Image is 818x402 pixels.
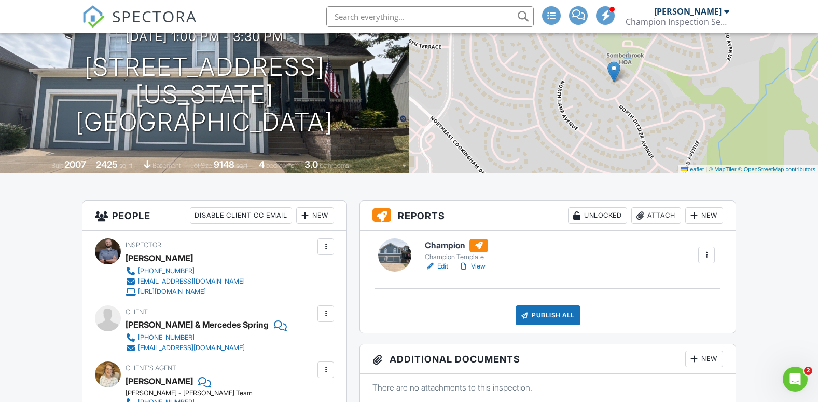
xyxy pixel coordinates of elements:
span: Client [126,308,148,316]
iframe: Intercom live chat [783,367,808,392]
a: © MapTiler [709,166,737,172]
a: [PHONE_NUMBER] [126,266,245,276]
input: Search everything... [326,6,534,27]
a: Champion Champion Template [425,239,490,262]
div: 9148 [214,159,234,170]
a: [EMAIL_ADDRESS][DOMAIN_NAME] [126,276,245,287]
p: There are no attachments to this inspection. [372,382,723,393]
div: New [685,351,723,367]
h3: People [82,201,347,231]
div: [PERSON_NAME] [126,373,193,389]
div: Disable Client CC Email [190,207,292,224]
span: Lot Size [190,162,212,169]
div: [EMAIL_ADDRESS][DOMAIN_NAME] [138,344,245,352]
span: SPECTORA [112,5,197,27]
h3: [DATE] 1:00 pm - 3:30 pm [126,30,284,44]
span: bedrooms [266,162,295,169]
div: [PERSON_NAME] & Mercedes Spring [126,317,269,332]
span: sq.ft. [236,162,249,169]
span: Built [51,162,63,169]
div: [PERSON_NAME] [126,250,193,266]
a: Leaflet [681,166,704,172]
h1: [STREET_ADDRESS] [US_STATE][GEOGRAPHIC_DATA] [17,53,393,136]
div: Unlocked [568,207,627,224]
a: Edit [425,261,448,272]
a: [URL][DOMAIN_NAME] [126,287,245,297]
a: [PHONE_NUMBER] [126,332,279,343]
span: Client's Agent [126,364,176,372]
span: | [705,166,707,172]
span: 2 [804,367,812,375]
div: 4 [259,159,265,170]
div: 2425 [96,159,118,170]
h3: Reports [360,201,736,231]
span: bathrooms [320,162,349,169]
div: 3.0 [304,159,318,170]
span: basement [152,162,181,169]
img: Marker [607,61,620,83]
a: [EMAIL_ADDRESS][DOMAIN_NAME] [126,343,279,353]
div: [PHONE_NUMBER] [138,267,195,275]
a: View [459,261,486,272]
div: [PERSON_NAME] [654,6,722,17]
div: Champion Template [425,253,490,261]
h3: Additional Documents [360,344,736,374]
div: [EMAIL_ADDRESS][DOMAIN_NAME] [138,277,245,286]
div: New [685,207,723,224]
div: 2007 [64,159,86,170]
span: sq. ft. [119,162,134,169]
a: © OpenStreetMap contributors [738,166,815,172]
div: New [296,207,334,224]
div: Publish All [516,305,580,325]
h6: Champion [425,239,490,252]
span: Inspector [126,241,161,249]
a: SPECTORA [82,14,197,36]
img: The Best Home Inspection Software - Spectora [82,5,105,28]
div: Attach [631,207,681,224]
div: [PHONE_NUMBER] [138,333,195,342]
div: Champion Inspection Services [626,17,729,27]
div: [URL][DOMAIN_NAME] [138,288,206,296]
div: [PERSON_NAME] - [PERSON_NAME] Team [126,389,304,397]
